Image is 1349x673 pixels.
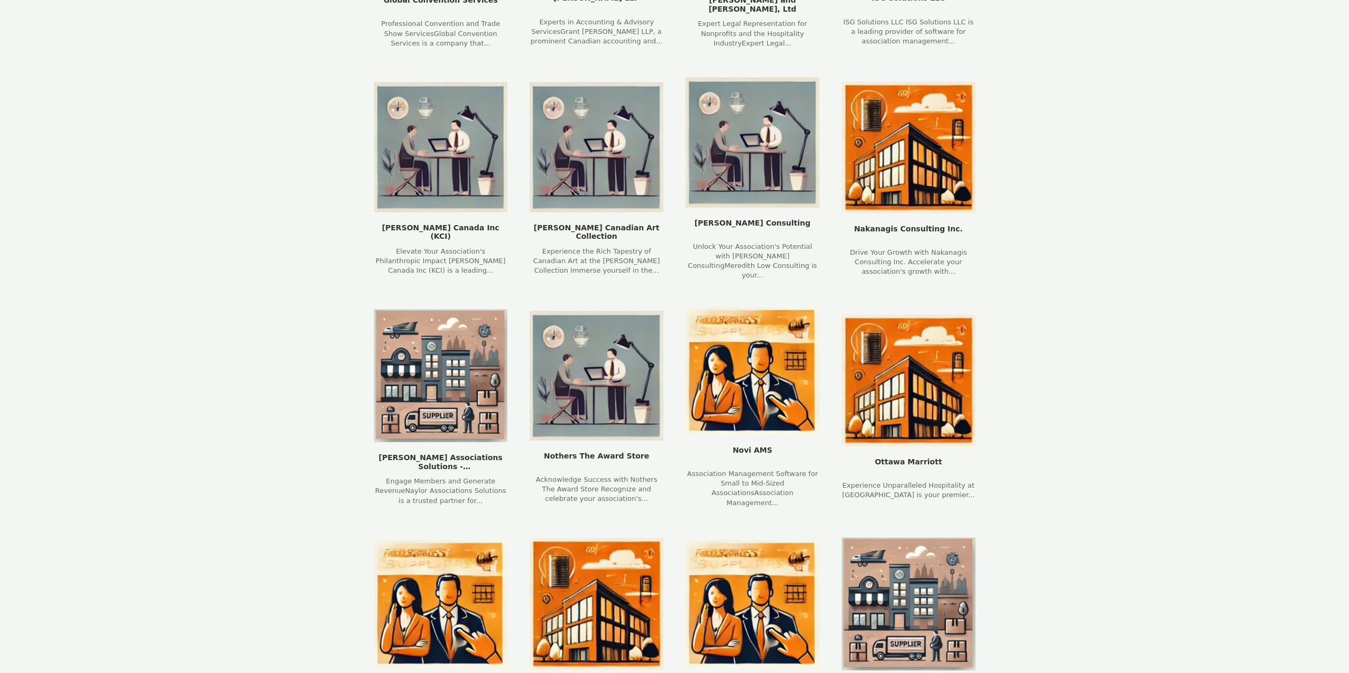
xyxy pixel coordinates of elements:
[530,17,663,47] div: Experts in Accounting & Advisory ServicesGrant [PERSON_NAME] LLP, a prominent Canadian accounting...
[530,223,663,241] span: [PERSON_NAME] Canadian Art Collection
[842,82,976,213] img: Nakanagis Consulting Inc. company logo
[842,17,976,47] div: ISG Solutions LLC ISG Solutions LLC is a leading provider of software for association management...
[875,457,942,475] span: Ottawa Marriott
[374,247,508,276] div: Elevate Your Association's Philanthropic Impact [PERSON_NAME] Canada Inc (KCI) is a leading...
[686,469,819,508] div: Association Management Software for Small to Mid-Sized AssociationsAssociation Management...
[374,82,508,212] img: Ketchum Canada Inc (KCI) company logo
[733,446,772,464] span: Novi AMS
[686,307,819,435] img: Novi AMS company logo
[374,309,508,442] img: Naylor Associations Solutions - Winnipeg company logo
[374,453,508,471] span: [PERSON_NAME] Associations Solutions - [GEOGRAPHIC_DATA]
[831,293,987,522] div: Ottawa Marriott company - Press Enter to view listing
[674,65,831,293] div: Meredith Low Consulting company - Press Enter to view listing
[831,65,987,293] div: Nakanagis Consulting Inc. company - Press Enter to view listing
[530,538,663,670] img: Professional Association Services company logo
[842,481,976,500] div: Experience Unparalleled Hospitality at [GEOGRAPHIC_DATA] is your premier...
[686,242,819,281] div: Unlock Your Association's Potential with [PERSON_NAME] ConsultingMeredith Low Consulting is your...
[530,475,663,504] div: Acknowledge Success with Nothers The Award Store Recognize and celebrate your association's...
[842,315,976,446] img: Ottawa Marriott company logo
[374,540,508,668] img: Palm Springs Convention Center company logo
[695,219,810,237] span: [PERSON_NAME] Consulting
[544,452,649,470] span: Nothers The Award Store
[842,248,976,277] div: Drive Your Growth with Nakanagis Consulting Inc. Accelerate your association's growth with...
[363,65,519,293] div: Ketchum Canada Inc (KCI) company - Press Enter to view listing
[518,65,674,293] div: McMichael Canadian Art Collection company - Press Enter to view listing
[686,77,819,207] img: Meredith Low Consulting company logo
[374,477,508,506] div: Engage Members and Generate RevenueNaylor Associations Solutions is a trusted partner for...
[518,293,674,522] div: Nothers The Award Store company - Press Enter to view listing
[686,540,819,668] img: Professional Exchange Service Corporation (PESC) company logo
[530,311,663,441] img: Nothers The Award Store company logo
[686,19,819,48] div: Expert Legal Representation for Nonprofits and the Hospitality IndustryExpert Legal...
[363,293,519,522] div: Naylor Associations Solutions - Winnipeg company - Press Enter to view listing
[854,225,962,243] span: Nakanagis Consulting Inc.
[374,19,508,48] div: Professional Convention and Trade Show ServicesGlobal Convention Services is a company that...
[674,293,831,522] div: Novi AMS company - Press Enter to view listing
[530,247,663,276] div: Experience the Rich Tapestry of Canadian Art at the [PERSON_NAME] Collection Immerse yourself in ...
[374,223,508,241] span: [PERSON_NAME] Canada Inc (KCI)
[530,82,663,212] img: McMichael Canadian Art Collection company logo
[842,537,976,670] img: PSAV company logo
